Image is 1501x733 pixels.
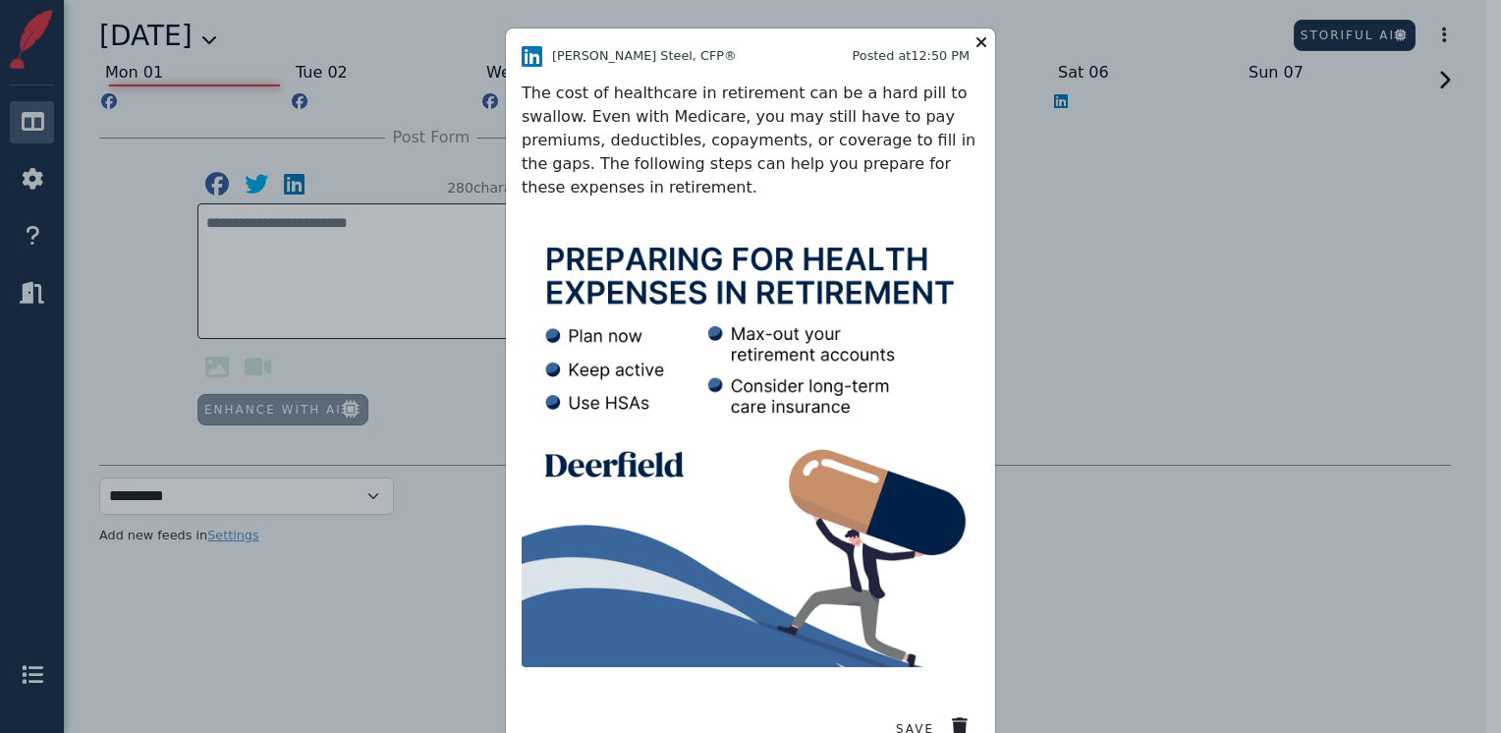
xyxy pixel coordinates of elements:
[761,46,971,65] span: Posted at 12:50 PM
[1418,645,1486,718] iframe: Chat
[522,209,979,667] img: User post
[552,46,761,65] span: [PERSON_NAME] Steel, CFP®
[522,82,979,199] div: The cost of healthcare in retirement can be a hard pill to swallow. Even with Medicare, you may s...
